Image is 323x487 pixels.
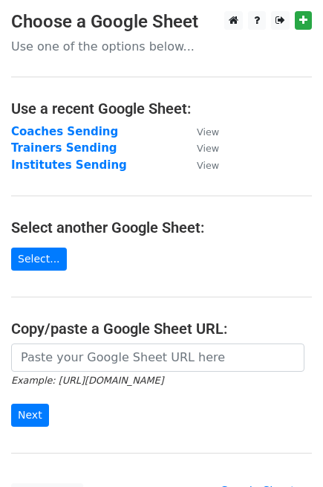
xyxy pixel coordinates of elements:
small: View [197,143,219,154]
p: Use one of the options below... [11,39,312,54]
a: View [182,141,219,155]
a: Trainers Sending [11,141,117,155]
a: Coaches Sending [11,125,118,138]
small: View [197,160,219,171]
a: View [182,125,219,138]
small: Example: [URL][DOMAIN_NAME] [11,375,163,386]
h4: Copy/paste a Google Sheet URL: [11,320,312,338]
h3: Choose a Google Sheet [11,11,312,33]
small: View [197,126,219,138]
input: Next [11,404,49,427]
h4: Use a recent Google Sheet: [11,100,312,117]
a: Select... [11,248,67,271]
h4: Select another Google Sheet: [11,219,312,236]
input: Paste your Google Sheet URL here [11,344,304,372]
a: Institutes Sending [11,158,127,172]
a: View [182,158,219,172]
